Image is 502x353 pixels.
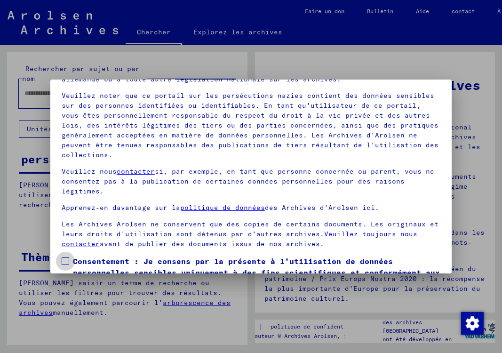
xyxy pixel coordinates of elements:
[62,230,417,248] a: Veuillez toujours nous contacter
[73,257,440,311] font: Consentement : Je consens par la présente à l’utilisation de données personnelles sensibles uniqu...
[461,312,484,335] img: Modifier le consentement
[265,203,379,212] font: des Archives d’Arolsen ici.
[100,240,324,248] font: avant de publier des documents issus de nos archives.
[117,167,155,176] a: contacter
[180,203,265,212] a: politique de données
[62,203,180,212] font: Apprenez-en davantage sur la
[62,167,434,195] font: si, par exemple, en tant que personne concernée ou parent, vous ne consentez pas à la publication...
[62,91,438,159] font: Veuillez noter que ce portail sur les persécutions nazies contient des données sensibles sur des ...
[62,167,117,176] font: Veuillez nous
[62,55,413,83] font: ont été établies par le Comité international, l'organe directeur suprême des Archives d'Arolsen, ...
[62,220,438,238] font: Les Archives Arolsen ne conservent que des copies de certains documents. Les originaux et leurs d...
